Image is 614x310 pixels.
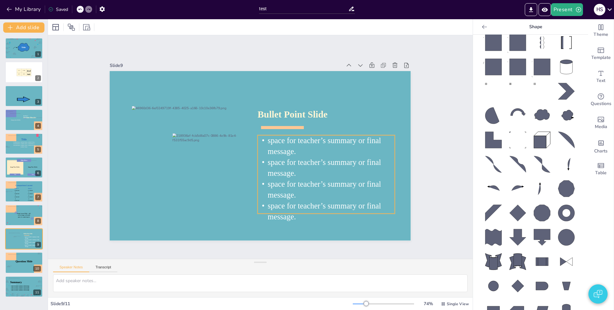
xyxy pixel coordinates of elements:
[27,69,31,72] u: te st
[35,99,41,105] div: 3
[35,147,41,152] div: 5
[421,301,436,307] div: 74 %
[24,233,32,234] span: Bullet Point Slide
[89,265,118,272] button: Transcript
[11,119,20,121] span: Image placeholder
[5,252,43,273] div: 10
[3,22,44,33] button: Add slide
[268,202,381,221] span: space for teacher’s summary or final message.
[5,157,43,178] div: 6
[21,138,27,141] span: Title
[594,31,608,38] span: Theme
[35,242,41,248] div: 9
[23,117,36,119] span: Section Header
[12,287,29,288] span: space for teacher’s summary or final message.
[588,158,614,181] div: Add a table
[447,301,469,306] span: Single View
[35,170,41,176] div: 6
[10,167,20,168] span: Image Place Holder
[490,19,582,35] p: Shape
[33,266,41,272] div: 10
[5,86,43,107] div: 3
[588,19,614,42] div: Change the overall theme
[33,290,41,295] div: 11
[12,288,29,289] span: space for teacher’s summary or final message.
[110,62,342,69] div: Slide 9
[35,194,41,200] div: 7
[596,77,605,84] span: Text
[35,218,41,224] div: 8
[5,276,43,297] div: 11
[17,213,31,217] span: Image-focused Slide – full-screen image with small space for caption/quote.
[588,135,614,158] div: Add charts and graphs
[5,109,43,130] div: 4
[32,174,34,175] span: Text
[35,51,41,57] div: 1
[539,3,551,16] button: Preview Presentation
[67,23,75,31] span: Position
[30,215,34,226] span: ”
[35,123,41,129] div: 4
[28,193,33,196] span: Content 2
[15,184,32,187] span: Comparison Layout
[25,239,39,242] span: space for teacher’s summary or final message.
[588,42,614,65] div: Add ready made slides
[28,196,33,200] span: Content 3
[27,73,31,76] p: test
[5,38,43,59] div: 1
[28,190,33,193] span: Content 1
[23,115,28,117] span: Section 1
[15,260,32,263] span: Question Slide
[35,75,41,81] div: 2
[5,61,43,83] div: 2
[15,196,19,200] span: Content 3
[268,180,381,199] span: space for teacher’s summary or final message.
[591,54,611,61] span: Template
[25,245,39,247] span: space for teacher’s summary or final message.
[5,133,43,154] div: 5
[594,4,605,15] div: h s
[10,281,22,283] span: Summary
[25,242,39,245] span: space for teacher’s summary or final message.
[259,4,348,13] input: Insert title
[15,190,19,193] span: Content 1
[17,70,21,71] p: R1 C1
[28,200,33,203] span: Content 4
[268,136,381,156] span: space for teacher’s summary or final message.
[15,188,19,190] span: Item 1
[594,148,608,155] span: Charts
[51,301,353,307] div: Slide 9 / 11
[51,22,61,32] div: Layout
[588,65,614,88] div: Add text boxes
[14,174,16,175] span: Text
[48,6,68,12] div: Saved
[525,3,537,16] button: Export to PowerPoint
[551,3,583,16] button: Present
[588,111,614,135] div: Add images, graphics, shapes or video
[12,290,29,290] span: space for teacher’s summary or final message.
[14,209,18,220] span: “
[591,100,611,107] span: Questions
[15,200,19,203] span: Content 4
[22,70,26,71] p: R1f fC2
[21,46,26,48] span: Title
[12,285,29,286] span: space for teacher’s summary or final message.
[82,22,91,32] div: Resize presentation
[22,74,26,75] p: R2 C2
[5,4,43,14] button: My Library
[15,193,19,196] span: Content 2
[258,109,328,120] span: Bullet Point Slide
[28,167,37,168] span: Image Place Holder
[595,123,607,130] span: Media
[53,265,89,272] button: Speaker Notes
[594,3,605,16] button: h s
[20,159,27,161] span: Title Here
[588,88,614,111] div: Get real-time input from your audience
[268,158,381,177] span: space for teacher’s summary or final message.
[13,141,35,148] span: Content here, content here, content here, content here, content here, content here, content here,...
[5,205,43,226] div: 8
[17,74,21,75] p: R2 C1
[5,181,43,202] div: 7
[5,228,43,249] div: 9
[595,169,607,176] span: Table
